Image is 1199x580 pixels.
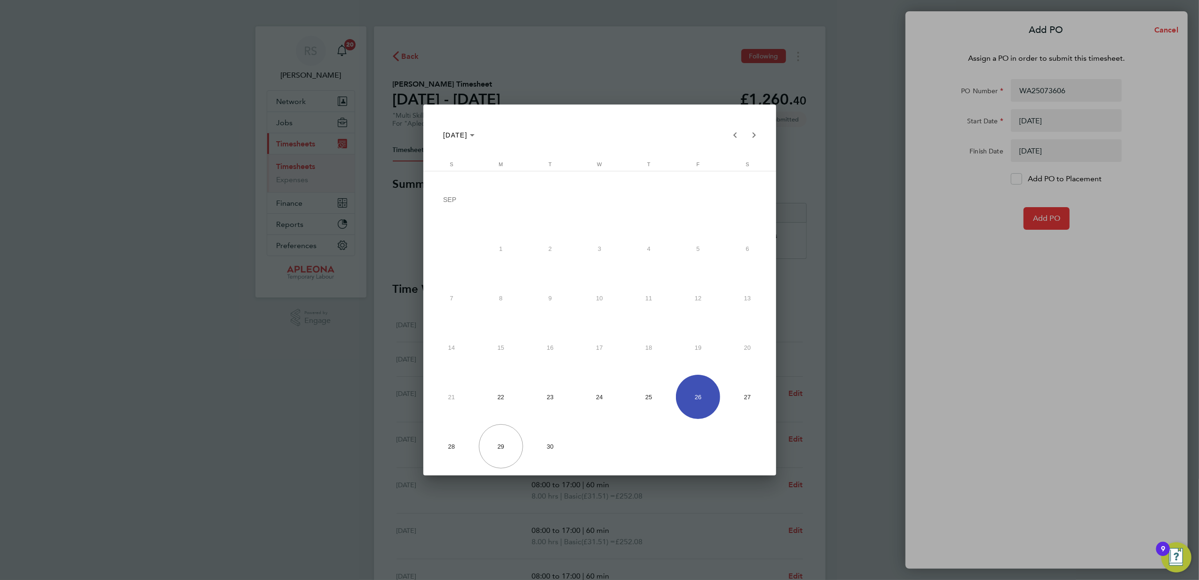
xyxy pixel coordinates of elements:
button: September 6, 2025 [723,224,772,274]
button: September 20, 2025 [723,323,772,372]
span: 15 [479,325,523,370]
button: September 3, 2025 [575,224,624,274]
button: September 25, 2025 [624,372,674,422]
button: September 1, 2025 [476,224,525,274]
button: September 11, 2025 [624,274,674,323]
button: September 24, 2025 [575,372,624,422]
button: Previous month [726,126,745,145]
button: September 19, 2025 [674,323,723,372]
button: September 10, 2025 [575,274,624,323]
span: F [697,161,700,167]
button: September 22, 2025 [476,372,525,422]
span: S [746,161,749,167]
button: Next month [745,126,763,145]
button: September 29, 2025 [476,422,525,471]
span: 20 [725,325,770,370]
button: September 2, 2025 [525,224,575,274]
button: September 16, 2025 [525,323,575,372]
span: 1 [479,226,523,271]
span: 24 [577,375,621,419]
button: September 4, 2025 [624,224,674,274]
span: 17 [577,325,621,370]
button: September 23, 2025 [525,372,575,422]
span: 13 [725,276,770,320]
button: September 18, 2025 [624,323,674,372]
button: September 17, 2025 [575,323,624,372]
button: September 21, 2025 [427,372,476,422]
button: September 13, 2025 [723,274,772,323]
span: 7 [429,276,474,320]
span: 4 [627,226,671,271]
button: September 14, 2025 [427,323,476,372]
button: September 26, 2025 [674,372,723,422]
span: 8 [479,276,523,320]
span: T [548,161,552,167]
span: T [647,161,651,167]
span: 16 [528,325,572,370]
button: Open Resource Center, 9 new notifications [1161,542,1191,572]
span: 30 [528,424,572,468]
span: 29 [479,424,523,468]
button: Choose month and year [439,127,478,144]
td: SEP [427,175,772,224]
button: September 7, 2025 [427,274,476,323]
button: September 15, 2025 [476,323,525,372]
span: 22 [479,375,523,419]
span: 11 [627,276,671,320]
span: 23 [528,375,572,419]
span: 27 [725,375,770,419]
span: 6 [725,226,770,271]
span: W [597,161,602,167]
div: 9 [1161,549,1165,561]
span: S [450,161,453,167]
span: 3 [577,226,621,271]
span: 2 [528,226,572,271]
span: 25 [627,375,671,419]
button: September 8, 2025 [476,274,525,323]
button: September 5, 2025 [674,224,723,274]
span: 26 [676,375,720,419]
span: 10 [577,276,621,320]
button: September 27, 2025 [723,372,772,422]
span: 5 [676,226,720,271]
span: M [499,161,503,167]
span: 28 [429,424,474,468]
span: 19 [676,325,720,370]
span: 12 [676,276,720,320]
span: 18 [627,325,671,370]
span: [DATE] [443,131,468,139]
button: September 12, 2025 [674,274,723,323]
span: 21 [429,375,474,419]
span: 9 [528,276,572,320]
button: September 28, 2025 [427,422,476,471]
span: 14 [429,325,474,370]
button: September 9, 2025 [525,274,575,323]
button: September 30, 2025 [525,422,575,471]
